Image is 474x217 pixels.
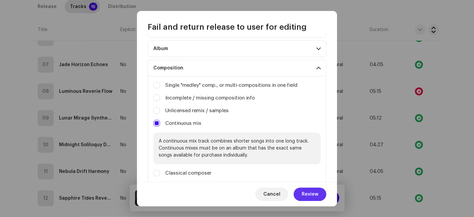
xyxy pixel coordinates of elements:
[165,170,211,177] label: Classical composer
[165,107,229,115] label: Unlicensed remix / samples
[302,188,318,201] span: Review
[148,40,326,57] p-accordion-header: Album
[148,22,307,32] span: Fail and return release to user for editing
[153,133,321,164] p: A continuous mix track combines shorter songs into one long track. Continuous mixes must be on an...
[153,46,168,51] div: Album
[165,94,255,102] label: Incomplete / missing composition info
[165,82,297,89] label: Single "medley" comp., or multi-compositions in one field
[255,188,288,201] button: Cancel
[148,60,326,76] p-accordion-header: Composition
[294,188,326,201] button: Review
[153,65,183,71] div: Composition
[148,76,326,183] p-accordion-content: Composition
[263,188,280,201] span: Cancel
[165,120,201,127] label: Continuous mix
